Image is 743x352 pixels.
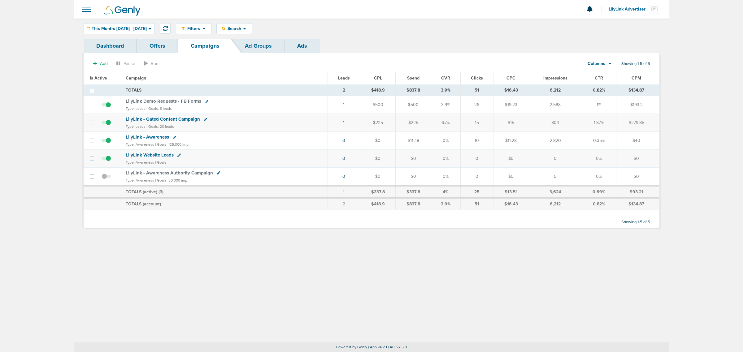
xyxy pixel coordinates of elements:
td: $134.87 [616,84,659,96]
td: 0% [431,132,460,150]
a: 0 [342,174,345,179]
span: | API v2.5.0 [388,345,407,349]
span: Clicks [471,75,483,81]
td: 3.9% [431,96,460,114]
td: 3.9% [431,84,460,96]
td: 0% [582,167,616,186]
td: 51 [460,84,493,96]
td: 2 [328,198,360,210]
span: LilyLink Website Leads [126,152,174,158]
span: CPM [632,75,641,81]
a: 0 [342,156,345,161]
small: Type: Leads [126,106,146,111]
td: $418.9 [360,198,396,210]
td: 0 [529,150,582,168]
span: Spend [407,75,419,81]
td: $112.8 [396,132,431,150]
td: TOTALS (active) ( ) [122,186,328,198]
span: CPC [506,75,515,81]
td: $0 [616,167,659,186]
small: Type: Awareness [126,178,154,182]
td: 51 [460,198,493,210]
a: Dashboard [84,39,137,53]
small: Type: Awareness [126,142,154,147]
a: Offers [137,39,178,53]
td: $193.2 [616,96,659,114]
span: LilyLink Demo Requests - FB Forms [126,98,201,104]
span: LilyLink - Awareness Authority Campaign [126,170,213,176]
a: Ad Groups [232,39,285,53]
td: $0 [396,150,431,168]
td: $13.51 [493,186,529,198]
span: Showing 1-5 of 5 [621,61,650,67]
a: Ads [285,39,320,53]
td: $0 [396,167,431,186]
button: Add [90,59,111,68]
td: 10 [460,132,493,150]
td: $16.43 [493,198,529,210]
a: 1 [343,102,345,107]
a: Campaigns [178,39,232,53]
td: $279.85 [616,114,659,132]
small: Type: Leads [126,124,146,129]
td: 3.9% [431,198,460,210]
span: | App v4.2.1 [368,345,387,349]
td: 26 [460,96,493,114]
small: | Goals: 50,000 imp. [155,178,188,182]
td: 1 [328,186,360,198]
td: $0 [360,150,396,168]
span: Filters [185,26,202,31]
td: 6.7% [431,114,460,132]
td: 2 [328,84,360,96]
td: 0.82% [582,84,616,96]
td: 4% [431,186,460,198]
td: 2,820 [529,132,582,150]
td: 0% [431,150,460,168]
td: $0 [616,150,659,168]
td: $837.8 [396,198,431,210]
td: 0% [582,150,616,168]
td: $225 [396,114,431,132]
td: 804 [529,114,582,132]
td: $134.87 [616,198,659,210]
span: LilyLink - Gated Content Campaign [126,116,200,122]
td: $0 [360,132,396,150]
td: TOTALS [122,84,328,96]
td: 6,212 [529,84,582,96]
td: 0.35% [582,132,616,150]
td: $16.43 [493,84,529,96]
span: CPL [374,75,382,81]
td: 0 [460,167,493,186]
small: | Goals: 6 leads [146,106,172,111]
td: $0 [493,167,529,186]
td: 0 [529,167,582,186]
p: Powered by Genly. [74,345,669,350]
td: $418.9 [360,84,396,96]
span: 3 [160,189,162,195]
td: $337.8 [360,186,396,198]
span: CTR [595,75,603,81]
small: | Goals: [155,160,167,165]
a: 1 [343,120,345,125]
small: | Goals: 20 leads [146,124,174,129]
span: Leads [338,75,350,81]
td: $11.28 [493,132,529,150]
small: | Goals: 125,000 imp. [155,142,189,147]
td: 25 [460,186,493,198]
td: $15 [493,114,529,132]
span: CVR [441,75,450,81]
td: 0% [431,167,460,186]
td: $93.21 [616,186,659,198]
span: This Month: [DATE] - [DATE] [92,27,147,31]
td: 1.87% [582,114,616,132]
small: Type: Awareness [126,160,154,165]
td: $500 [360,96,396,114]
td: $500 [396,96,431,114]
span: Showing 1-5 of 5 [621,220,650,225]
td: 0.69% [582,186,616,198]
span: Add [100,61,108,66]
td: $40 [616,132,659,150]
td: 0.82% [582,198,616,210]
td: TOTALS (account) [122,198,328,210]
span: Campaign [126,75,146,81]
